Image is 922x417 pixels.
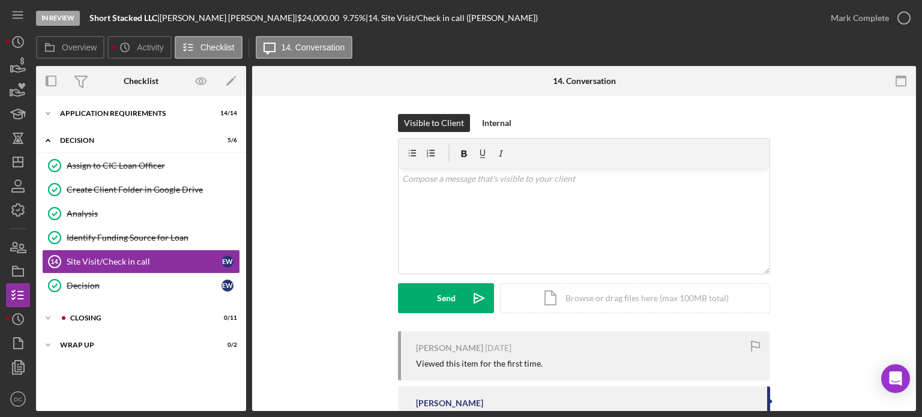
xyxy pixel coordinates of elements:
button: Visible to Client [398,114,470,132]
button: Mark Complete [819,6,916,30]
div: [PERSON_NAME] [416,398,483,408]
div: Identify Funding Source for Loan [67,233,240,242]
div: CLOSING [70,314,207,322]
div: Decision [67,281,221,290]
div: [PERSON_NAME] [416,343,483,353]
div: Analysis [67,209,240,218]
div: Visible to Client [404,114,464,132]
div: Site Visit/Check in call [67,257,221,266]
a: 14Site Visit/Check in callEW [42,250,240,274]
div: Viewed this item for the first time. [416,359,543,368]
a: Analysis [42,202,240,226]
div: 9.75 % [343,13,366,23]
button: Activity [107,36,171,59]
div: 14 / 14 [215,110,237,117]
button: 14. Conversation [256,36,353,59]
div: Open Intercom Messenger [881,364,910,393]
button: Checklist [175,36,243,59]
tspan: 14 [50,258,58,265]
label: Checklist [200,43,235,52]
div: 14. Conversation [553,76,616,86]
button: DC [6,387,30,411]
div: Assign to CIC Loan Officer [67,161,240,170]
b: Short Stacked LLC [89,13,157,23]
a: Create Client Folder in Google Drive [42,178,240,202]
div: 0 / 11 [215,314,237,322]
label: Overview [62,43,97,52]
div: Checklist [124,76,158,86]
div: | 14. Site Visit/Check in call ([PERSON_NAME]) [366,13,538,23]
div: E W [221,280,234,292]
button: Overview [36,36,104,59]
div: APPLICATION REQUIREMENTS [60,110,207,117]
div: Send [437,283,456,313]
div: $24,000.00 [297,13,343,23]
button: Send [398,283,494,313]
div: WRAP UP [60,341,207,349]
div: E W [221,256,234,268]
div: 5 / 6 [215,137,237,144]
label: 14. Conversation [282,43,345,52]
div: Create Client Folder in Google Drive [67,185,240,194]
button: Internal [476,114,517,132]
div: | [89,13,160,23]
div: 0 / 2 [215,341,237,349]
div: In Review [36,11,80,26]
time: 2025-07-29 18:00 [485,343,511,353]
label: Activity [137,43,163,52]
a: Assign to CIC Loan Officer [42,154,240,178]
text: DC [14,396,22,403]
a: DecisionEW [42,274,240,298]
div: [PERSON_NAME] [PERSON_NAME] | [160,13,297,23]
div: Mark Complete [831,6,889,30]
div: Decision [60,137,207,144]
a: Identify Funding Source for Loan [42,226,240,250]
div: Internal [482,114,511,132]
